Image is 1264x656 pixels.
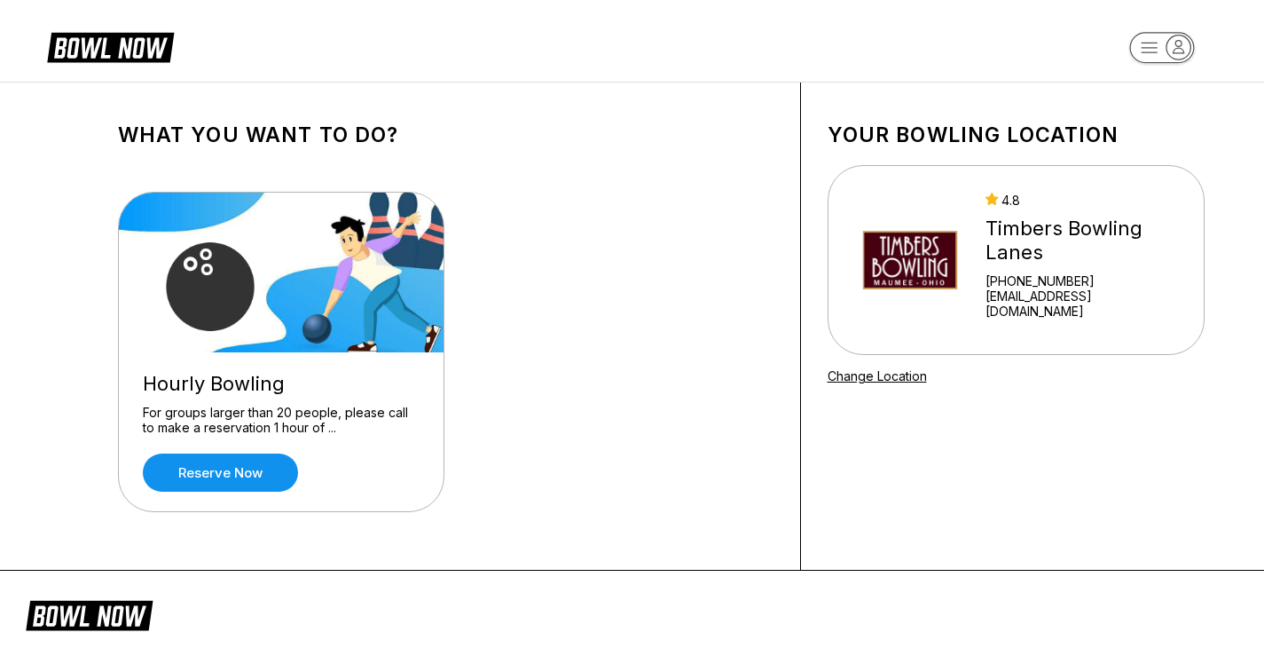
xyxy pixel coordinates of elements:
[143,405,420,436] div: For groups larger than 20 people, please call to make a reservation 1 hour of ...
[985,273,1181,288] div: [PHONE_NUMBER]
[828,368,927,383] a: Change Location
[143,372,420,396] div: Hourly Bowling
[143,454,298,492] a: Reserve now
[985,193,1181,208] div: 4.8
[985,288,1181,319] a: [EMAIL_ADDRESS][DOMAIN_NAME]
[118,123,773,147] h1: What you want to do?
[852,194,970,327] img: Timbers Bowling Lanes
[985,217,1181,265] div: Timbers Bowling Lanes
[119,193,445,352] img: Hourly Bowling
[828,123,1205,147] h1: Your bowling location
